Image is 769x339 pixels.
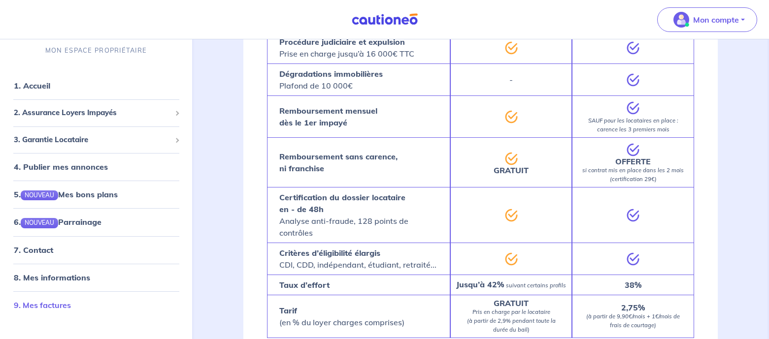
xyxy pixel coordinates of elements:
[279,69,383,79] strong: Dégradations immobilières
[279,37,405,47] strong: Procédure judiciaire et expulsion
[625,280,641,290] strong: 38%
[4,267,188,287] div: 8. Mes informations
[279,152,398,173] strong: Remboursement sans carence, ni franchise
[14,134,171,146] span: 3. Garantie Locataire
[348,13,422,26] img: Cautioneo
[582,167,684,183] em: si contrat mis en place dans les 2 mois (certification 29€)
[14,272,90,282] a: 8. Mes informations
[279,36,414,60] p: Prise en charge jusqu’à 16 000€ TTC
[4,103,188,123] div: 2. Assurance Loyers Impayés
[467,308,556,333] em: Pris en charge par le locataire (à partir de 2,9% pendant toute la durée du bail)
[14,81,50,91] a: 1. Accueil
[456,279,504,289] strong: Jusqu’à 42%
[14,217,101,227] a: 6.NOUVEAUParrainage
[4,295,188,314] div: 9. Mes factures
[506,282,566,289] em: suivant certains profils
[279,192,405,214] strong: Certification du dossier locataire en - de 48h
[673,12,689,28] img: illu_account_valid_menu.svg
[615,156,651,166] strong: OFFERTE
[4,240,188,259] div: 7. Contact
[586,313,680,329] em: (à partir de 9,90€/mois + 1€/mois de frais de courtage)
[14,107,171,119] span: 2. Assurance Loyers Impayés
[279,247,436,271] p: CDI, CDD, indépendant, étudiant, retraité...
[279,248,380,258] strong: Critères d’éligibilité élargis
[279,191,437,239] p: Analyse anti-fraude, 128 points de contrôles
[14,162,108,172] a: 4. Publier mes annonces
[279,280,330,290] strong: Taux d’effort
[450,63,572,95] div: -
[4,130,188,150] div: 3. Garantie Locataire
[45,46,147,55] p: MON ESPACE PROPRIÉTAIRE
[588,117,678,133] em: SAUF pour les locataires en place : carence les 3 premiers mois
[657,7,757,32] button: illu_account_valid_menu.svgMon compte
[4,157,188,177] div: 4. Publier mes annonces
[14,300,71,309] a: 9. Mes factures
[279,306,297,315] strong: Tarif
[494,165,529,175] strong: GRATUIT
[4,76,188,95] div: 1. Accueil
[14,189,118,199] a: 5.NOUVEAUMes bons plans
[621,303,645,312] strong: 2,75%
[279,106,377,127] strong: Remboursement mensuel dès le 1er impayé
[693,14,739,26] p: Mon compte
[4,212,188,232] div: 6.NOUVEAUParrainage
[279,68,383,92] p: Plafond de 10 000€
[14,245,53,254] a: 7. Contact
[4,185,188,204] div: 5.NOUVEAUMes bons plans
[494,298,529,308] strong: GRATUIT
[279,305,404,328] p: (en % du loyer charges comprises)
